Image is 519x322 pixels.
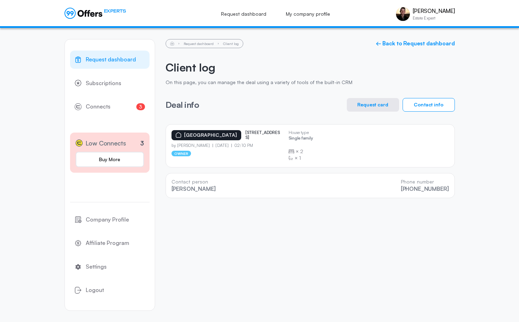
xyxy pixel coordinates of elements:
[86,102,110,111] span: Connects
[166,80,455,85] p: On this page, you can manage the deal using a variety of tools of the built-in CRM
[70,234,150,252] a: Affiliate Program
[184,132,237,138] p: [GEOGRAPHIC_DATA]
[76,152,144,167] a: Buy More
[70,51,150,69] a: Request dashboard
[299,155,301,162] span: 1
[171,186,216,192] p: [PERSON_NAME]
[70,211,150,229] a: Company Profile
[289,148,313,155] div: ×
[86,286,104,295] span: Logout
[140,138,144,148] p: 3
[171,179,216,185] p: Contact person
[70,281,150,299] button: Logout
[184,42,214,46] a: Request dashboard
[289,130,313,135] p: House type
[403,98,455,112] button: Contact info
[136,103,145,110] span: 3
[401,179,449,185] p: Phone number
[64,8,126,19] a: EXPERTS
[86,239,129,248] span: Affiliate Program
[70,98,150,116] a: Connects3
[86,79,121,88] span: Subscriptions
[278,6,338,22] a: My company profile
[166,61,455,74] h2: Client log
[231,143,253,148] p: 02:10 PM
[401,185,449,192] a: [PHONE_NUMBER]
[396,7,410,21] img: Aris Anagnos
[413,8,455,14] p: [PERSON_NAME]
[245,130,280,140] p: [STREET_ADDRESS]
[86,262,107,271] span: Settings
[413,16,455,20] p: Estate Expert
[171,151,191,156] p: owner
[85,138,126,148] span: Low Connects
[86,215,129,224] span: Company Profile
[300,148,303,155] span: 2
[70,258,150,276] a: Settings
[213,6,274,22] a: Request dashboard
[347,98,399,112] button: Request card
[289,136,313,142] p: Single family
[213,143,231,148] p: [DATE]
[376,40,455,47] a: ← Back to Request dashboard
[289,155,313,162] div: ×
[104,8,126,14] span: EXPERTS
[70,74,150,92] a: Subscriptions
[171,143,213,148] p: by [PERSON_NAME]
[166,100,199,109] h3: Deal info
[86,55,136,64] span: Request dashboard
[223,42,239,45] li: Client log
